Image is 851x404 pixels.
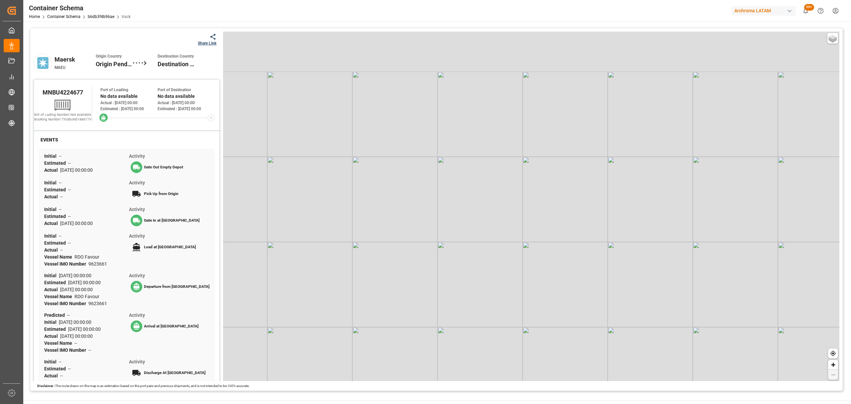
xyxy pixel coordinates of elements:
span: Origin Country [96,54,133,60]
span: [DATE] 00:00:00 [59,273,91,278]
span: RDO Favour [74,254,99,260]
span: -- [59,359,61,364]
div: Estimated : [DATE] 00:00 [158,106,215,112]
span: Actual [44,373,60,378]
button: Archroma LATAM [732,4,798,17]
span: Actual [44,333,60,339]
span: MNBU4224677 [43,89,83,96]
span: 9623661 [88,301,107,306]
span: -- [68,187,71,192]
span: Vessel Name [44,254,74,260]
span: MAEU [55,65,65,70]
span: -- [60,373,63,378]
a: Layers [827,33,838,44]
span: [DATE] 00:00:00 [68,326,101,332]
span: Estimated [44,326,68,332]
a: Zoom in [828,360,838,370]
span: Estimated [44,214,68,219]
a: b6db3f4b96ae [88,14,114,19]
div: Estimated : [DATE] 00:00 [100,106,158,112]
span: 9623661 [88,261,107,267]
span: Predicted [44,312,67,318]
span: Activity [129,207,145,212]
span: Initial [44,233,59,239]
span: Actual [44,221,60,226]
span: Actual [44,247,60,253]
span: Vessel Name [44,340,74,346]
div: Origin Pending [96,54,133,72]
span: + [831,360,835,369]
div: Booking Number: TXGBUN5188677V [34,117,92,122]
span: Estimated [44,240,68,246]
div: Maersk [55,55,96,64]
span: Pick Up from Origin [144,191,179,196]
span: Estimated [44,187,68,192]
div: Actual : [DATE] 00:00 [158,100,215,106]
span: Activity [129,233,145,239]
span: Initial [44,273,59,278]
span: Origin Pending [96,60,133,69]
div: Archroma LATAM [732,6,795,16]
span: -- [59,233,61,239]
span: Vessel IMO Number [44,261,88,267]
span: -- [60,247,63,253]
span: -- [68,214,71,219]
span: 99+ [804,4,814,11]
span: [DATE] 00:00:00 [59,319,91,325]
span: -- [68,160,71,166]
a: Container Schema [47,14,80,19]
span: Activity [129,180,145,185]
span: Destination Pending [158,60,195,69]
a: Home [29,14,40,19]
span: Initial [44,153,59,159]
div: No data available [158,93,215,100]
div: Actual : [DATE] 00:00 [100,100,158,106]
a: Zoom out [828,370,838,380]
button: Help Center [813,3,828,18]
span: Discharge At [GEOGRAPHIC_DATA] [144,370,205,375]
span: [DATE] 00:00:00 [60,167,93,173]
span: Vessel Name [44,294,74,299]
span: RDO Favour [74,294,99,299]
span: Estimated [44,280,68,285]
span: Activity [129,359,145,364]
span: Destination Country [158,54,195,60]
span: Gate Out Empty Depot [144,165,183,169]
span: Initial [44,319,59,325]
div: Port of Loading [100,87,158,93]
span: Vessel IMO Number [44,301,88,306]
span: [DATE] 00:00:00 [60,221,93,226]
span: Vessel IMO Number [44,347,88,353]
span: Gate In at [GEOGRAPHIC_DATA] [144,218,199,223]
span: -- [68,240,71,246]
span: -- [67,312,70,318]
span: -- [88,347,91,353]
span: − [831,370,835,379]
span: Disclaimer : [37,384,55,388]
span: Activity [129,273,145,278]
button: show 100 new notifications [798,3,813,18]
img: maersk.png [34,54,52,72]
span: -- [68,366,71,371]
span: Departure from [GEOGRAPHIC_DATA] [144,284,209,289]
span: Initial [44,207,59,212]
div: EVENTS [39,136,60,144]
div: Container Schema [29,3,131,13]
div: Share Link [198,40,216,46]
span: -- [59,180,61,185]
span: -- [59,207,61,212]
span: Actual [44,287,60,292]
span: Activity [129,312,145,318]
span: -- [74,340,77,346]
span: The route drawn on the map is an estimation based on the port pairs and previous shipments, and i... [55,384,250,388]
span: [DATE] 00:00:00 [60,333,93,339]
div: No data available [100,93,158,100]
span: [DATE] 00:00:00 [60,287,93,292]
span: Initial [44,180,59,185]
span: Actual [44,194,60,199]
span: Estimated [44,160,68,166]
div: Bill of Lading Number: Not available [34,112,92,117]
span: Load at [GEOGRAPHIC_DATA] [144,245,196,249]
span: -- [60,194,63,199]
span: Actual [44,167,60,173]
